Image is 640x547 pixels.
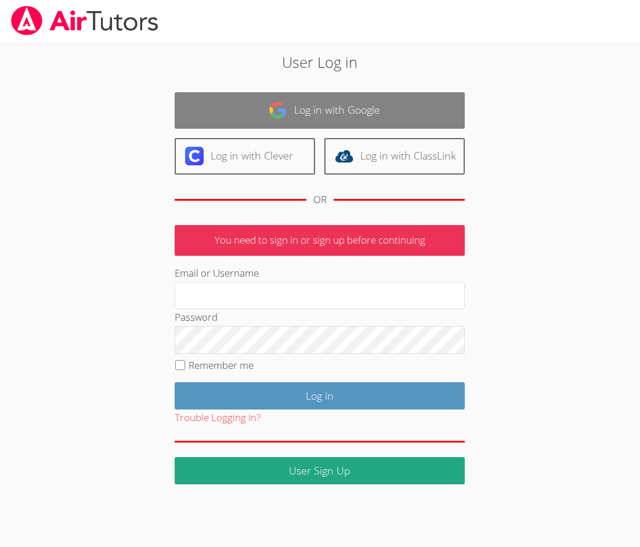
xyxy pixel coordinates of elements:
[189,358,254,372] label: Remember me
[324,138,465,175] a: Log in with ClassLink
[175,92,465,129] a: Log in with Google
[175,410,261,426] button: Trouble Logging In?
[175,382,465,410] input: Log in
[175,225,465,256] p: You need to sign in or sign up before continuing
[269,101,287,119] img: google-logo-50288ca7cdecda66e5e0955fdab243c47b7ad437acaf1139b6f446037453330a.svg
[147,51,493,73] h2: User Log in
[185,147,204,165] img: clever-logo-6eab21bc6e7a338710f1a6ff85c0baf02591cd810cc4098c63d3a4b26e2feb20.svg
[175,266,259,280] label: Email or Username
[10,6,160,35] img: airtutors_banner-c4298cdbf04f3fff15de1276eac7730deb9818008684d7c2e4769d2f7ddbe033.png
[175,457,465,484] a: User Sign Up
[313,191,327,208] div: OR
[175,138,315,175] a: Log in with Clever
[335,147,353,165] img: classlink-logo-d6bb404cc1216ec64c9a2012d9dc4662098be43eaf13dc465df04b49fa7ab582.svg
[175,310,218,324] label: Password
